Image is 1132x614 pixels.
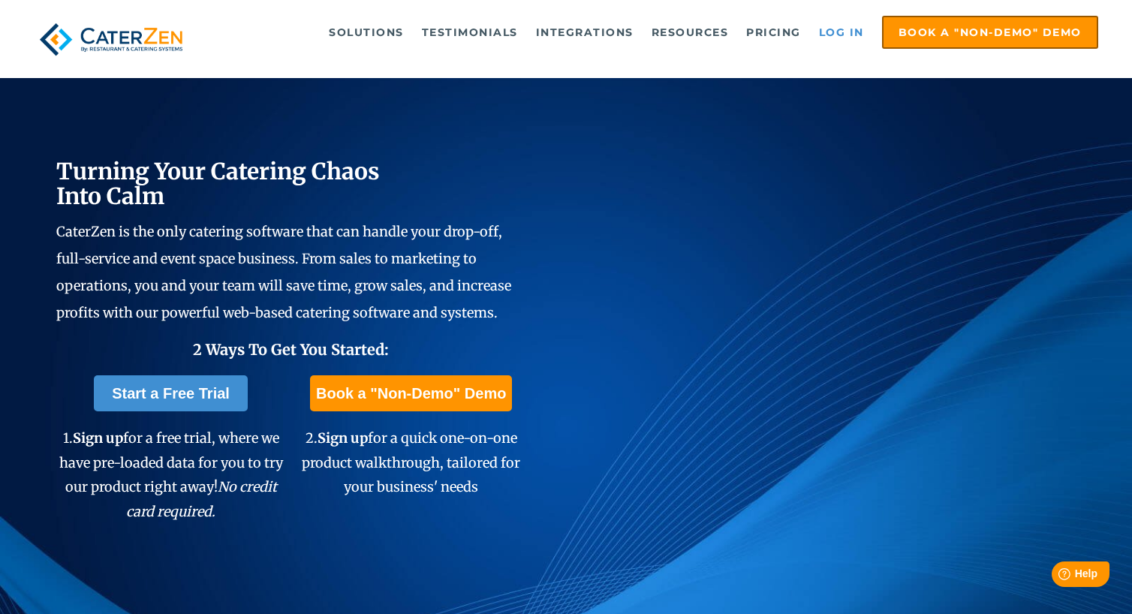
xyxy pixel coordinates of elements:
a: Resources [644,17,736,47]
span: CaterZen is the only catering software that can handle your drop-off, full-service and event spac... [56,223,511,321]
a: Book a "Non-Demo" Demo [310,375,512,411]
iframe: Help widget launcher [998,555,1115,597]
a: Start a Free Trial [94,375,248,411]
span: Sign up [73,429,123,447]
a: Testimonials [414,17,525,47]
span: 2 Ways To Get You Started: [193,340,389,359]
em: No credit card required. [126,478,277,519]
span: 2. for a quick one-on-one product walkthrough, tailored for your business' needs [302,429,520,495]
a: Integrations [528,17,641,47]
a: Log in [811,17,872,47]
a: Pricing [739,17,808,47]
span: 1. for a free trial, where we have pre-loaded data for you to try our product right away! [59,429,283,519]
img: caterzen [34,16,188,63]
a: Book a "Non-Demo" Demo [882,16,1098,49]
div: Navigation Menu [216,16,1098,49]
span: Turning Your Catering Chaos Into Calm [56,157,380,210]
span: Sign up [318,429,368,447]
a: Solutions [321,17,411,47]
